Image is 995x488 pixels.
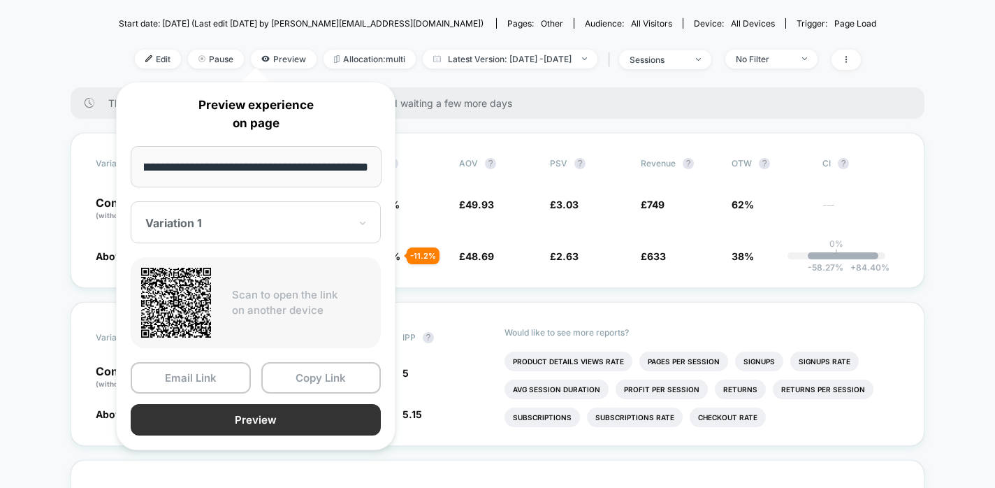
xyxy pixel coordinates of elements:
button: ? [759,158,770,169]
img: rebalance [334,55,340,63]
span: (without changes) [96,211,159,220]
li: Product Details Views Rate [504,352,632,371]
button: Preview [131,404,381,436]
li: Subscriptions Rate [587,408,683,427]
p: Preview experience on page [131,96,381,132]
span: AOV [459,158,478,168]
span: Start date: [DATE] (Last edit [DATE] by [PERSON_NAME][EMAIL_ADDRESS][DOMAIN_NAME]) [119,18,484,29]
p: Scan to open the link on another device [232,287,370,319]
li: Signups Rate [790,352,859,371]
span: 62% [732,199,754,210]
span: all devices [731,18,775,29]
p: Control [96,366,184,389]
span: 749 [647,199,664,210]
span: £ [459,199,494,210]
div: Audience: [585,18,672,29]
span: -58.27 % [808,262,843,273]
span: CI [822,158,899,169]
span: Above Klarna [96,250,160,262]
span: OTW [732,158,808,169]
li: Subscriptions [504,408,580,427]
span: Revenue [641,158,676,168]
img: edit [145,55,152,62]
span: £ [550,250,579,262]
button: Email Link [131,362,251,394]
div: Pages: [507,18,563,29]
span: £ [641,199,664,210]
div: sessions [630,55,685,65]
button: ? [574,158,586,169]
p: | [835,249,838,259]
p: Control [96,197,173,221]
span: --- [822,201,899,221]
span: 633 [647,250,666,262]
li: Returns [715,380,766,399]
span: All Visitors [631,18,672,29]
span: + [850,262,856,273]
span: 49.93 [465,199,494,210]
li: Pages Per Session [639,352,728,371]
span: Edit [135,50,181,69]
div: Trigger: [797,18,876,29]
span: other [541,18,563,29]
span: (without changes) [96,380,159,388]
button: Copy Link [261,362,382,394]
span: Device: [683,18,785,29]
span: PSV [550,158,567,168]
span: £ [459,250,494,262]
span: Variation [96,158,173,169]
img: end [582,57,587,60]
span: Page Load [834,18,876,29]
li: Returns Per Session [773,380,873,399]
span: Above Klarna [96,408,160,420]
img: end [802,57,807,60]
img: end [696,58,701,61]
span: Latest Version: [DATE] - [DATE] [423,50,597,69]
span: There are still no statistically significant results. We recommend waiting a few more days [108,97,896,109]
span: 84.40 % [843,262,889,273]
span: £ [641,250,666,262]
button: ? [838,158,849,169]
li: Checkout Rate [690,408,766,427]
span: | [604,50,619,70]
span: 5.15 [402,408,422,420]
span: Preview [251,50,317,69]
span: Allocation: multi [324,50,416,69]
img: end [198,55,205,62]
p: 0% [829,238,843,249]
span: Variation [96,327,173,348]
img: calendar [433,55,441,62]
p: Would like to see more reports? [504,327,899,338]
span: 3.03 [556,199,579,210]
div: No Filter [736,54,792,64]
button: ? [485,158,496,169]
button: ? [683,158,694,169]
li: Avg Session Duration [504,380,609,399]
span: £ [550,199,579,210]
span: 48.69 [465,250,494,262]
span: 2.63 [556,250,579,262]
button: ? [423,332,434,343]
span: 38% [732,250,754,262]
span: Pause [188,50,244,69]
li: Signups [735,352,783,371]
div: - 11.2 % [407,247,440,264]
li: Profit Per Session [616,380,708,399]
